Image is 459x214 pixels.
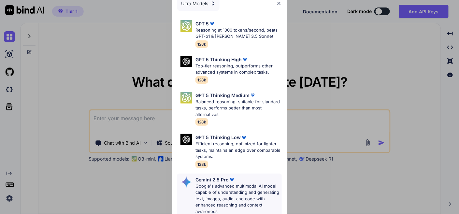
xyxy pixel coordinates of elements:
[180,92,192,104] img: Pick Models
[209,20,215,27] img: premium
[195,161,208,168] span: 128k
[195,118,208,126] span: 128k
[195,40,208,48] span: 128k
[180,56,192,67] img: Pick Models
[180,176,192,188] img: Pick Models
[195,76,208,84] span: 128k
[195,20,209,27] p: GPT 5
[180,134,192,145] img: Pick Models
[241,134,247,141] img: premium
[195,176,229,183] p: Gemini 2.5 Pro
[195,63,281,76] p: Top-tier reasoning, outperforms other advanced systems in complex tasks.
[210,1,216,6] img: Pick Models
[250,92,256,98] img: premium
[242,56,248,63] img: premium
[195,56,242,63] p: GPT 5 Thinking High
[195,92,250,99] p: GPT 5 Thinking Medium
[195,27,281,40] p: Reasoning at 1000 tokens/second, beats GPT-o1 & [PERSON_NAME] 3.5 Sonnet
[195,141,281,160] p: Efficient reasoning, optimized for lighter tasks, maintains an edge over comparable systems.
[195,99,281,118] p: Balanced reasoning, suitable for standard tasks, performs better than most alternatives
[276,1,282,6] img: close
[229,176,235,183] img: premium
[180,20,192,32] img: Pick Models
[195,134,241,141] p: GPT 5 Thinking Low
